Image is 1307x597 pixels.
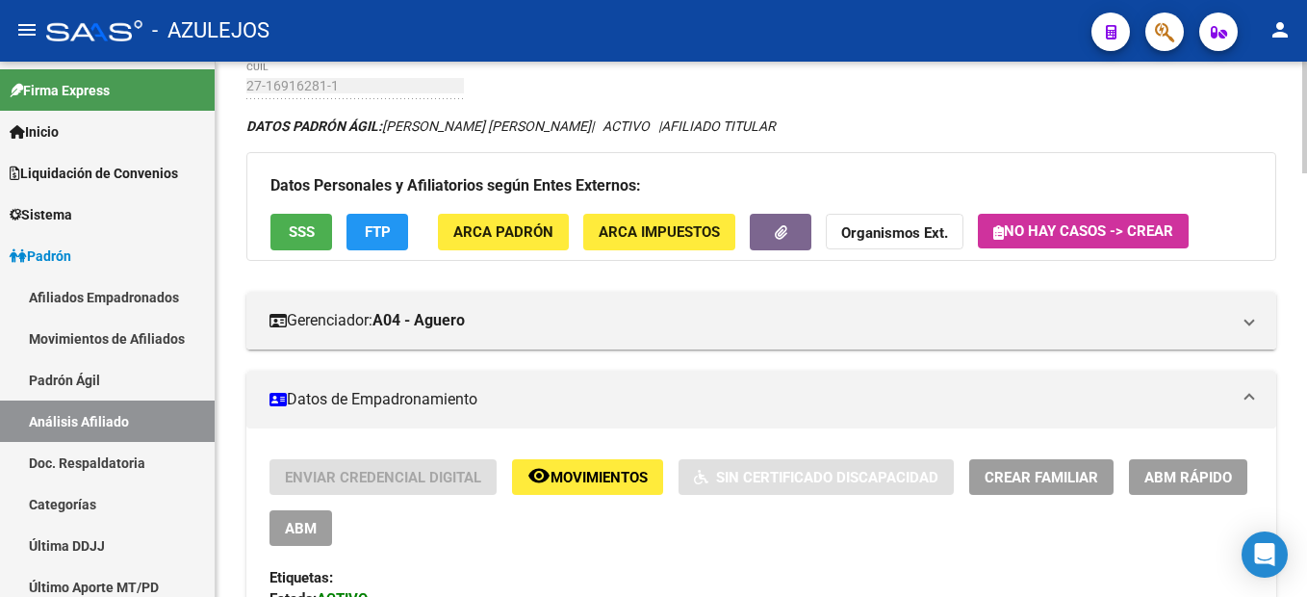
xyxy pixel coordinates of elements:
[246,118,382,134] strong: DATOS PADRÓN ÁGIL:
[346,214,408,249] button: FTP
[269,510,332,546] button: ABM
[969,459,1114,495] button: Crear Familiar
[453,224,553,242] span: ARCA Padrón
[269,310,1230,331] mat-panel-title: Gerenciador:
[269,569,333,586] strong: Etiquetas:
[372,310,465,331] strong: A04 - Aguero
[826,214,963,249] button: Organismos Ext.
[10,163,178,184] span: Liquidación de Convenios
[551,469,648,486] span: Movimientos
[1242,532,1288,578] div: Open Intercom Messenger
[285,469,481,486] span: Enviar Credencial Digital
[599,224,720,242] span: ARCA Impuestos
[269,389,1230,410] mat-panel-title: Datos de Empadronamiento
[269,459,497,495] button: Enviar Credencial Digital
[1144,469,1232,486] span: ABM Rápido
[661,118,776,134] span: AFILIADO TITULAR
[246,371,1276,428] mat-expansion-panel-header: Datos de Empadronamiento
[289,224,315,242] span: SSS
[246,292,1276,350] mat-expansion-panel-header: Gerenciador:A04 - Aguero
[841,225,948,243] strong: Organismos Ext.
[152,10,269,52] span: - AZULEJOS
[10,204,72,225] span: Sistema
[527,464,551,487] mat-icon: remove_red_eye
[1129,459,1247,495] button: ABM Rápido
[512,459,663,495] button: Movimientos
[993,222,1173,240] span: No hay casos -> Crear
[246,118,591,134] span: [PERSON_NAME] [PERSON_NAME]
[246,118,776,134] i: | ACTIVO |
[10,246,71,267] span: Padrón
[270,214,332,249] button: SSS
[716,469,938,486] span: Sin Certificado Discapacidad
[679,459,954,495] button: Sin Certificado Discapacidad
[1269,18,1292,41] mat-icon: person
[583,214,735,249] button: ARCA Impuestos
[10,121,59,143] span: Inicio
[978,214,1189,248] button: No hay casos -> Crear
[10,80,110,101] span: Firma Express
[985,469,1098,486] span: Crear Familiar
[438,214,569,249] button: ARCA Padrón
[365,224,391,242] span: FTP
[270,172,1252,199] h3: Datos Personales y Afiliatorios según Entes Externos:
[285,520,317,537] span: ABM
[15,18,38,41] mat-icon: menu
